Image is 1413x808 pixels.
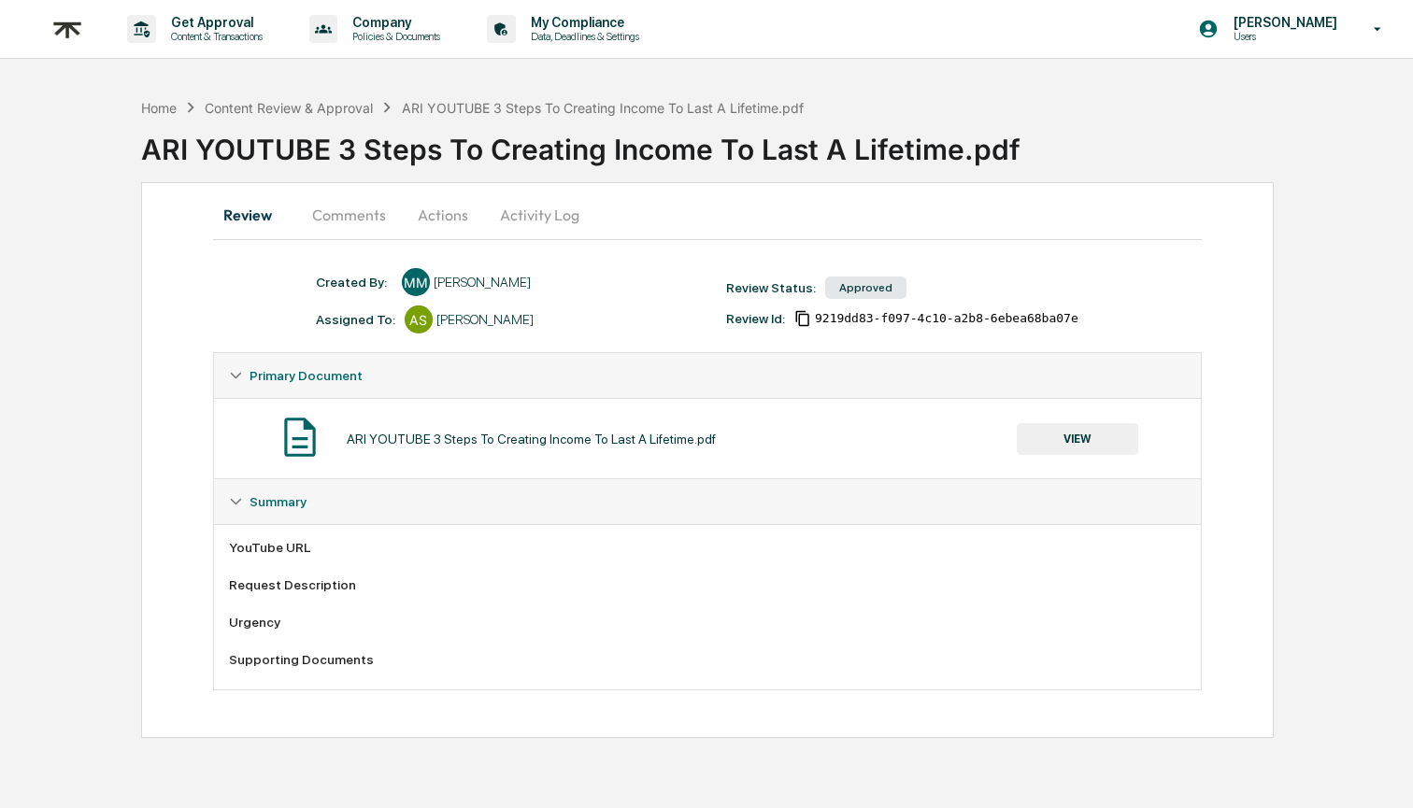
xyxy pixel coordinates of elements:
img: Document Icon [277,414,323,461]
span: 9219dd83-f097-4c10-a2b8-6ebea68ba07e [815,311,1078,326]
div: Approved [825,276,906,299]
p: Company [337,15,450,30]
p: Policies & Documents [337,30,450,43]
img: logo [45,7,90,52]
p: Users [1219,30,1347,43]
button: VIEW [1017,423,1138,455]
button: Activity Log [485,192,594,237]
div: Created By: ‎ ‎ [316,275,392,290]
div: Home [141,100,177,116]
div: Review Status: [726,280,816,295]
p: My Compliance [516,15,649,30]
button: Review [213,192,297,237]
p: [PERSON_NAME] [1219,15,1347,30]
button: Comments [297,192,401,237]
div: Urgency [229,615,1186,630]
p: Content & Transactions [156,30,272,43]
div: [PERSON_NAME] [436,312,534,327]
div: AS [405,305,433,333]
div: ARI YOUTUBE 3 Steps To Creating Income To Last A Lifetime.pdf [141,118,1413,166]
div: Primary Document [214,353,1201,398]
p: Get Approval [156,15,272,30]
span: Primary Document [250,368,363,383]
iframe: Open customer support [1353,746,1404,797]
div: Primary Document [214,398,1201,478]
div: Summary [214,479,1201,524]
div: Content Review & Approval [205,100,373,116]
div: YouTube URL [229,540,1186,555]
div: secondary tabs example [213,192,1202,237]
span: Summary [250,494,307,509]
div: Supporting Documents [229,652,1186,667]
div: Summary [214,524,1201,689]
div: Assigned To: [316,312,395,327]
div: ARI YOUTUBE 3 Steps To Creating Income To Last A Lifetime.pdf [347,432,716,447]
div: Request Description [229,577,1186,592]
div: Review Id: [726,311,785,326]
div: MM [402,268,430,296]
div: [PERSON_NAME] [434,275,531,290]
div: ARI YOUTUBE 3 Steps To Creating Income To Last A Lifetime.pdf [402,100,804,116]
p: Data, Deadlines & Settings [516,30,649,43]
button: Actions [401,192,485,237]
